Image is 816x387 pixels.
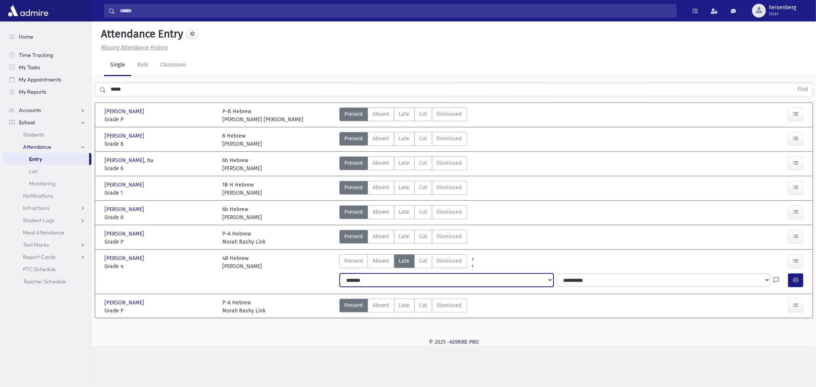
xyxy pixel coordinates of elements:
[19,76,61,83] span: My Appointments
[23,241,49,248] span: Test Marks
[437,135,462,143] span: Dismissed
[344,301,363,309] span: Present
[104,213,215,221] span: Grade 6
[373,233,389,241] span: Absent
[23,143,51,150] span: Attendance
[104,140,215,148] span: Grade 8
[399,135,410,143] span: Late
[23,131,44,138] span: Students
[19,64,40,71] span: My Tasks
[419,301,427,309] span: Cut
[373,257,389,265] span: Absent
[104,254,146,262] span: [PERSON_NAME]
[3,128,91,141] a: Students
[23,266,56,273] span: PTC Schedule
[373,301,389,309] span: Absent
[104,132,146,140] span: [PERSON_NAME]
[104,189,215,197] span: Grade 1
[222,156,262,172] div: 6b Hebrew [PERSON_NAME]
[437,233,462,241] span: Dismissed
[437,301,462,309] span: Dismissed
[222,132,262,148] div: 8 Hebrew [PERSON_NAME]
[29,168,37,175] span: List
[222,254,262,270] div: 4B Hebrew [PERSON_NAME]
[339,156,467,172] div: AttTypes
[339,254,467,270] div: AttTypes
[222,299,265,315] div: P-A Hebrew Morah Bashy Link
[3,263,91,275] a: PTC Schedule
[437,257,462,265] span: Dismissed
[419,135,427,143] span: Cut
[19,88,46,95] span: My Reports
[3,190,91,202] a: Notifications
[104,299,146,307] span: [PERSON_NAME]
[344,233,363,241] span: Present
[3,165,91,177] a: List
[373,159,389,167] span: Absent
[104,262,215,270] span: Grade 4
[104,205,146,213] span: [PERSON_NAME]
[437,110,462,118] span: Dismissed
[19,52,53,59] span: Time Tracking
[19,33,33,40] span: Home
[3,116,91,128] a: School
[437,184,462,192] span: Dismissed
[3,275,91,288] a: Teacher Schedule
[104,164,215,172] span: Grade 6
[3,226,91,239] a: Meal Attendance
[3,104,91,116] a: Accounts
[19,107,41,114] span: Accounts
[23,217,54,224] span: Student Logs
[399,184,410,192] span: Late
[23,254,55,260] span: Report Cards
[104,115,215,124] span: Grade P
[101,44,168,51] u: Missing Attendance History
[3,153,89,165] a: Entry
[373,135,389,143] span: Absent
[339,299,467,315] div: AttTypes
[3,49,91,61] a: Time Tracking
[104,181,146,189] span: [PERSON_NAME]
[6,3,50,18] img: AdmirePro
[3,86,91,98] a: My Reports
[419,208,427,216] span: Cut
[3,202,91,214] a: Infractions
[29,156,42,163] span: Entry
[154,55,192,76] a: Classroom
[769,11,796,17] span: User
[131,55,154,76] a: Bulk
[98,28,183,41] h5: Attendance Entry
[339,205,467,221] div: AttTypes
[399,110,410,118] span: Late
[399,159,410,167] span: Late
[344,110,363,118] span: Present
[23,205,49,211] span: Infractions
[23,229,64,236] span: Meal Attendance
[104,156,155,164] span: [PERSON_NAME], Ita
[437,159,462,167] span: Dismissed
[104,107,146,115] span: [PERSON_NAME]
[98,44,168,51] a: Missing Attendance History
[339,107,467,124] div: AttTypes
[373,208,389,216] span: Absent
[104,55,131,76] a: Single
[450,339,479,345] a: ADMIRE PRO
[399,301,410,309] span: Late
[344,135,363,143] span: Present
[344,257,363,265] span: Present
[373,184,389,192] span: Absent
[339,181,467,197] div: AttTypes
[3,141,91,153] a: Attendance
[3,214,91,226] a: Student Logs
[19,119,35,126] span: School
[23,192,53,199] span: Notifications
[3,251,91,263] a: Report Cards
[419,184,427,192] span: Cut
[3,73,91,86] a: My Appointments
[222,230,265,246] div: P-A Hebrew Morah Bashy Link
[104,238,215,246] span: Grade P
[419,233,427,241] span: Cut
[344,184,363,192] span: Present
[3,239,91,251] a: Test Marks
[104,338,804,346] div: © 2025 -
